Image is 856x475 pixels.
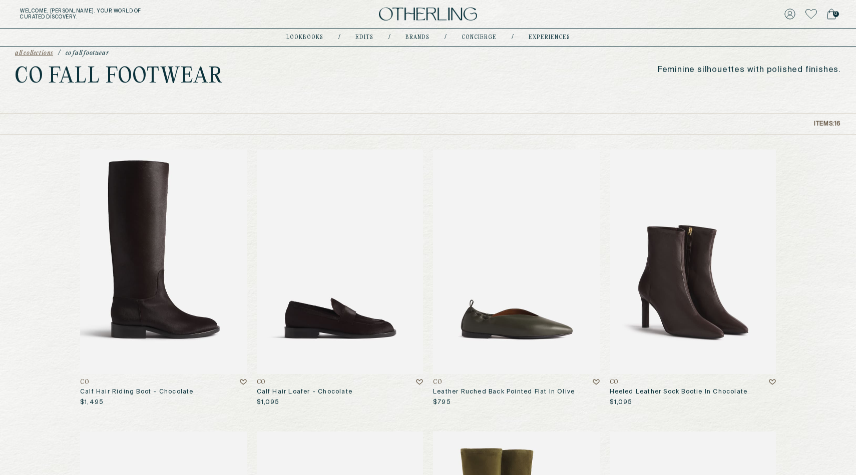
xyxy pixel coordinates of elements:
h3: Calf Hair Riding Boot - Chocolate [80,388,247,396]
p: $1,495 [80,398,104,406]
img: logo [379,7,477,21]
a: /Co Fall Footwear [58,50,109,57]
a: Calf Hair Loafer - ChocolateCOCalf Hair Loafer - Chocolate$1,095 [257,149,423,406]
a: concierge [462,35,497,40]
a: 0 [827,7,836,21]
h3: Calf Hair Loafer - Chocolate [257,388,423,396]
span: Co Fall Footwear [66,50,109,57]
p: Items: 16 [814,120,841,127]
h3: Heeled Leather Sock Bootie In Chocolate [610,388,776,396]
a: Calf Hair Riding Boot - ChocolateCOCalf Hair Riding Boot - Chocolate$1,495 [80,149,247,406]
div: / [388,33,390,41]
img: Heeled Leather Sock Bootie in Chocolate [610,149,776,374]
p: Feminine silhouettes with polished finishes. [658,65,841,75]
h4: CO [257,379,266,386]
p: $795 [433,398,451,406]
a: Heeled Leather Sock Bootie in ChocolateCOHeeled Leather Sock Bootie In Chocolate$1,095 [610,149,776,406]
a: experiences [529,35,570,40]
div: / [338,33,340,41]
div: / [512,33,514,41]
p: $1,095 [257,398,280,406]
img: Calf Hair Loafer - Chocolate [257,149,423,374]
h5: Welcome, [PERSON_NAME] . Your world of curated discovery. [20,8,265,20]
img: Leather Ruched Back Pointed Flat in Olive [433,149,600,374]
a: Brands [405,35,430,40]
h4: CO [610,379,619,386]
span: / [58,50,61,57]
a: Edits [355,35,373,40]
h1: Co Fall Footwear [15,67,223,87]
p: $1,095 [610,398,633,406]
h3: Leather Ruched Back Pointed Flat In Olive [433,388,600,396]
img: Calf Hair Riding Boot - Chocolate [80,149,247,374]
a: all collections [15,50,53,57]
span: 0 [833,11,839,17]
div: / [445,33,447,41]
a: lookbooks [286,35,323,40]
a: Leather Ruched Back Pointed Flat in OliveCOLeather Ruched Back Pointed Flat In Olive$795 [433,149,600,406]
h4: CO [80,379,89,386]
h4: CO [433,379,442,386]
